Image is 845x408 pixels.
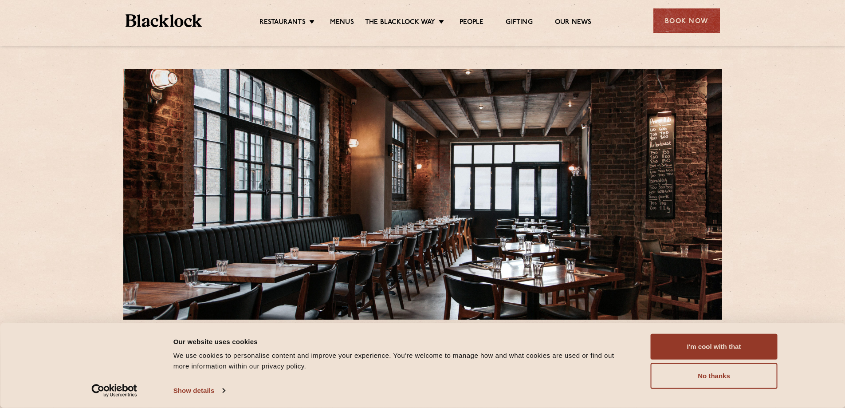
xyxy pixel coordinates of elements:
[555,18,592,28] a: Our News
[75,384,153,397] a: Usercentrics Cookiebot - opens in a new window
[651,363,778,389] button: No thanks
[653,8,720,33] div: Book Now
[460,18,483,28] a: People
[365,18,435,28] a: The Blacklock Way
[506,18,532,28] a: Gifting
[173,350,631,372] div: We use cookies to personalise content and improve your experience. You're welcome to manage how a...
[126,14,202,27] img: BL_Textured_Logo-footer-cropped.svg
[651,334,778,360] button: I'm cool with that
[259,18,306,28] a: Restaurants
[330,18,354,28] a: Menus
[173,384,225,397] a: Show details
[173,336,631,347] div: Our website uses cookies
